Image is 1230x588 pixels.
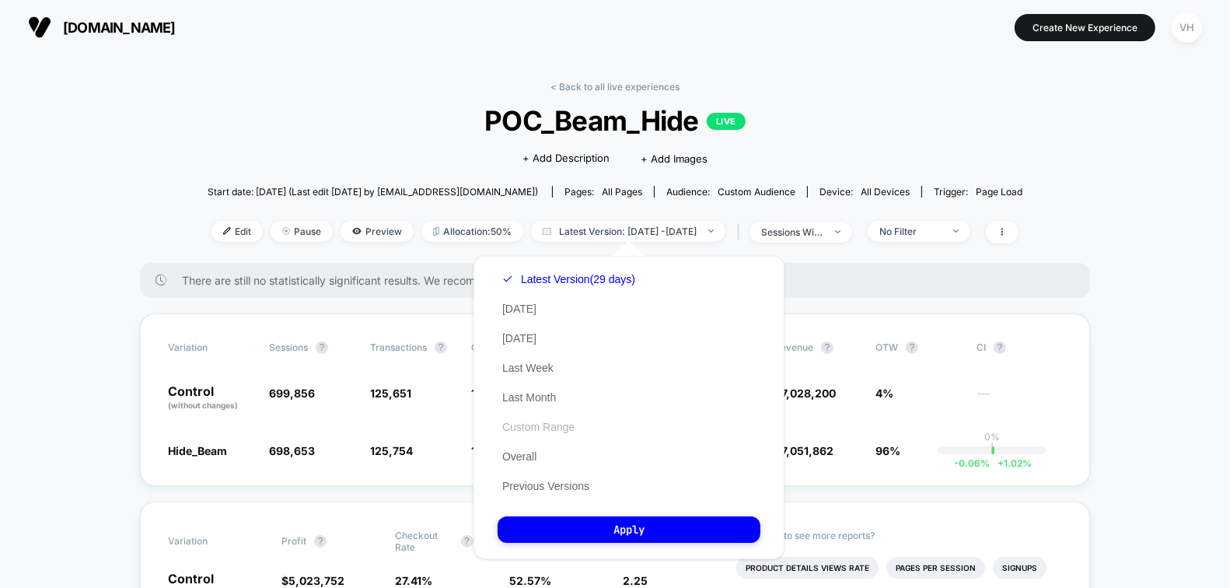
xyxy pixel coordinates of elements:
span: Transactions [370,341,427,353]
img: end [953,229,959,233]
button: ? [435,341,447,354]
span: Checkout Rate [396,530,453,553]
span: + Add Images [641,152,708,165]
button: Overall [498,450,541,464]
span: 125,651 [370,387,411,400]
span: Page Load [976,186,1022,198]
div: Pages: [564,186,642,198]
li: Signups [993,557,1047,579]
span: OTW [875,341,961,354]
img: Visually logo [28,16,51,39]
span: 4% [875,387,893,400]
button: Last Month [498,390,561,404]
span: $ [281,574,344,587]
p: LIVE [707,113,746,130]
span: all pages [602,186,642,198]
span: Edit [211,221,263,242]
div: sessions with impression [761,226,823,238]
p: Would like to see more reports? [736,530,1062,541]
button: ? [316,341,328,354]
img: rebalance [433,227,439,236]
span: 699,856 [269,387,315,400]
button: Create New Experience [1015,14,1155,41]
span: 1.02 % [990,457,1032,469]
span: There are still no statistically significant results. We recommend waiting a few more days [182,274,1059,287]
span: Pause [271,221,333,242]
span: [DOMAIN_NAME] [63,19,176,36]
span: POC_Beam_Hide [249,104,982,137]
span: | [733,221,750,243]
button: Previous Versions [498,479,594,493]
div: Audience: [666,186,795,198]
p: | [991,443,994,454]
button: [DATE] [498,331,541,345]
button: Latest Version(29 days) [498,272,640,286]
button: ? [994,341,1006,354]
span: Sessions [269,341,308,353]
span: -0.06 % [954,457,990,469]
button: ? [906,341,918,354]
button: [DOMAIN_NAME] [23,15,180,40]
p: Control [168,385,253,411]
span: Device: [807,186,921,198]
a: < Back to all live experiences [550,81,680,93]
span: $ [774,444,833,457]
span: (without changes) [168,401,238,410]
button: [DATE] [498,302,541,316]
div: VH [1172,12,1202,43]
img: calendar [543,227,551,235]
p: 0% [984,431,1000,443]
span: all devices [861,186,910,198]
span: Preview [341,221,414,242]
span: Profit [281,535,306,547]
button: ? [821,341,833,354]
li: Pages Per Session [886,557,985,579]
span: 27.41 % [396,574,433,587]
img: end [835,230,840,233]
span: 125,754 [370,444,413,457]
span: 52.57 % [509,574,551,587]
span: 698,653 [269,444,315,457]
span: 7,051,862 [781,444,833,457]
span: Latest Version: [DATE] - [DATE] [531,221,725,242]
button: Last Week [498,361,558,375]
span: + [998,457,1004,469]
span: 2.25 [623,574,648,587]
div: No Filter [879,226,942,237]
span: 96% [875,444,900,457]
span: $ [774,387,836,400]
li: Product Details Views Rate [736,557,879,579]
span: CI [977,341,1062,354]
button: ? [314,535,327,548]
img: edit [223,227,231,235]
img: end [282,227,290,235]
span: 5,023,752 [288,574,344,587]
span: Hide_Beam [168,444,227,457]
span: Custom Audience [718,186,795,198]
button: VH [1167,12,1207,44]
span: Allocation: 50% [421,221,523,242]
span: 7,028,200 [781,387,836,400]
button: Custom Range [498,420,579,434]
span: --- [977,389,1062,411]
span: Start date: [DATE] (Last edit [DATE] by [EMAIL_ADDRESS][DOMAIN_NAME]) [208,186,538,198]
button: Apply [498,516,760,543]
span: Variation [168,341,253,354]
img: end [708,229,714,233]
div: Trigger: [934,186,1022,198]
span: Variation [168,530,253,553]
span: + Add Description [522,151,610,166]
